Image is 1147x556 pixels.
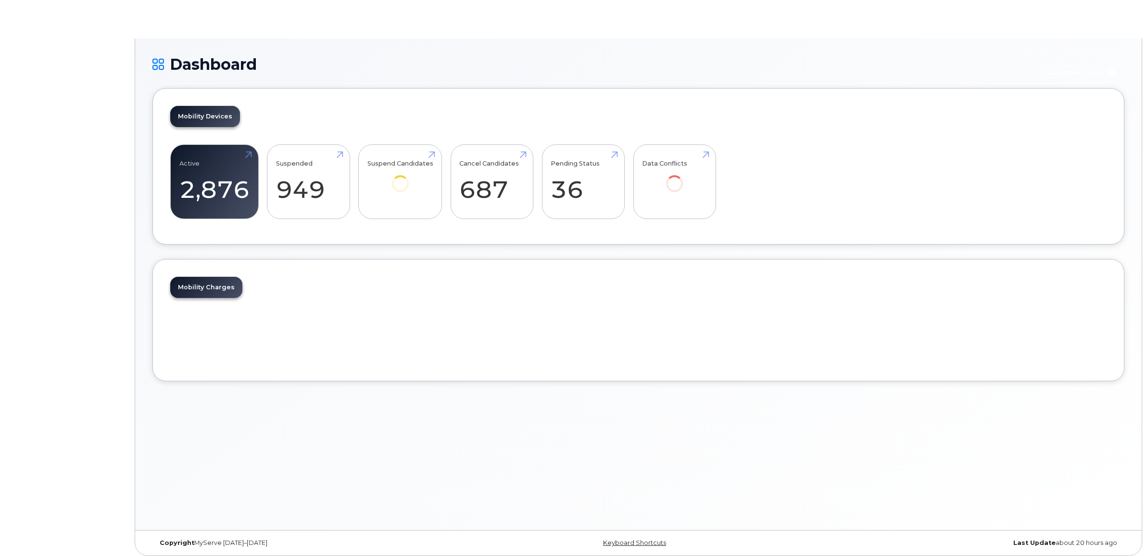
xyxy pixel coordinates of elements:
[152,539,477,547] div: MyServe [DATE]–[DATE]
[170,277,242,298] a: Mobility Charges
[800,539,1124,547] div: about 20 hours ago
[1038,64,1124,80] button: Customer Card
[459,150,524,214] a: Cancel Candidates 687
[170,106,240,127] a: Mobility Devices
[603,539,666,546] a: Keyboard Shortcuts
[179,150,250,214] a: Active 2,876
[551,150,616,214] a: Pending Status 36
[1013,539,1056,546] strong: Last Update
[160,539,194,546] strong: Copyright
[367,150,433,206] a: Suspend Candidates
[276,150,341,214] a: Suspended 949
[642,150,707,206] a: Data Conflicts
[152,56,1033,73] h1: Dashboard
